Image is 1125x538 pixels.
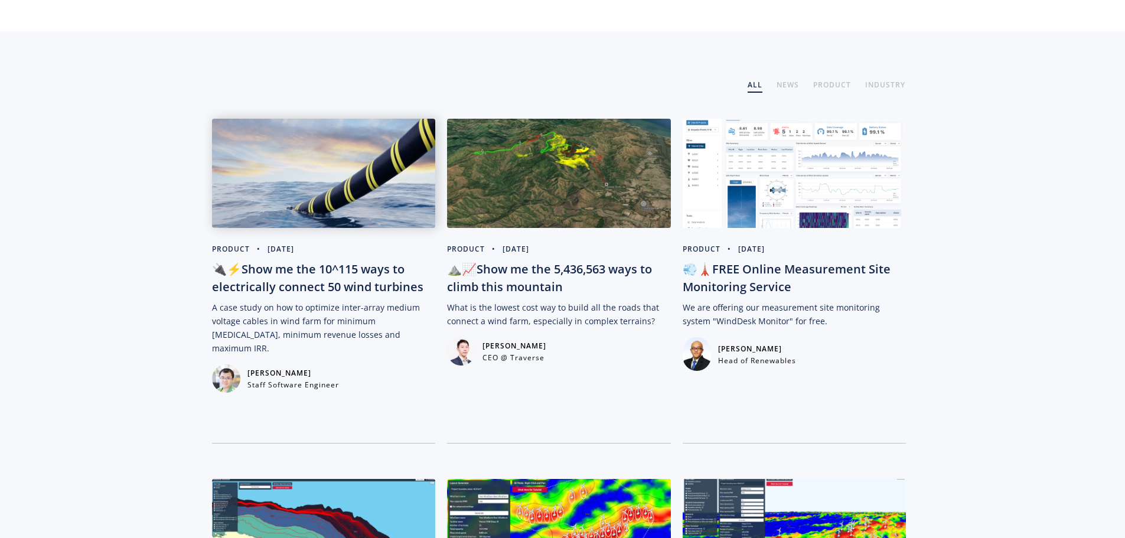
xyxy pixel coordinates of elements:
[813,79,851,93] a: Product
[718,356,796,366] div: Head of Renewables
[247,380,339,390] div: Staff Software Engineer
[865,79,905,93] a: Industry
[503,243,529,256] div: [DATE]
[447,260,671,296] div: ⛰️📈Show me the 5,436,563 ways to climb this mountain
[748,79,762,93] a: ALL
[447,243,485,256] div: Product
[247,367,339,380] div: [PERSON_NAME]
[777,79,799,93] a: News
[683,243,720,256] div: Product
[482,340,546,353] div: [PERSON_NAME]
[447,119,671,479] a: Product•[DATE]⛰️📈Show me the 5,436,563 ways to climb this mountainWhat is the lowest cost way to ...
[212,301,436,355] p: A case study on how to optimize inter-array medium voltage cables in wind farm for minimum [MEDIC...
[212,243,250,256] div: Product
[212,260,436,296] div: 🔌⚡Show me the 10^115 ways to electrically connect 50 wind turbines
[720,243,738,256] div: •
[485,243,503,256] div: •
[738,243,765,256] div: [DATE]
[718,343,796,356] div: [PERSON_NAME]
[683,301,906,328] p: We are offering our measurement site monitoring system "WindDesk Monitor" for free.
[250,243,268,256] div: •
[683,260,906,296] div: 💨🗼FREE Online Measurement Site Monitoring Service
[482,353,546,363] div: CEO @ Traverse
[447,301,671,328] p: What is the lowest cost way to build all the roads that connect a wind farm, especially in comple...
[268,243,294,256] div: [DATE]
[212,119,436,479] a: Product•[DATE]🔌⚡Show me the 10^115 ways to electrically connect 50 wind turbinesA case study on h...
[683,119,906,479] a: Product•[DATE]💨🗼FREE Online Measurement Site Monitoring ServiceWe are offering our measurement si...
